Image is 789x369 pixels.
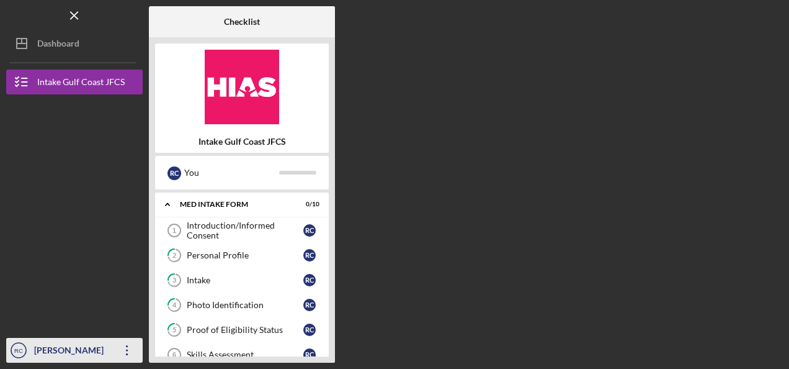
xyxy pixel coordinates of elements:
[187,250,303,260] div: Personal Profile
[198,137,286,147] b: Intake Gulf Coast JFCS
[6,31,143,56] button: Dashboard
[172,301,177,309] tspan: 4
[187,350,303,360] div: Skills Assessment
[37,31,79,59] div: Dashboard
[172,351,176,358] tspan: 6
[303,274,316,286] div: R C
[303,299,316,311] div: R C
[161,243,323,268] a: 2Personal ProfileRC
[161,342,323,367] a: 6Skills AssessmentRC
[172,276,176,285] tspan: 3
[6,70,143,94] button: Intake Gulf Coast JFCS
[31,338,112,366] div: [PERSON_NAME]
[172,227,176,234] tspan: 1
[172,326,176,334] tspan: 5
[184,162,279,183] div: You
[303,224,316,237] div: R C
[14,347,23,354] text: RC
[303,249,316,262] div: R C
[161,293,323,317] a: 4Photo IdentificationRC
[161,317,323,342] a: 5Proof of Eligibility StatusRC
[167,166,181,180] div: R C
[224,17,260,27] b: Checklist
[297,201,319,208] div: 0 / 10
[187,300,303,310] div: Photo Identification
[161,218,323,243] a: 1Introduction/Informed ConsentRC
[155,50,329,124] img: Product logo
[6,338,143,363] button: RC[PERSON_NAME]
[187,275,303,285] div: Intake
[37,70,125,98] div: Intake Gulf Coast JFCS
[172,252,176,260] tspan: 2
[187,325,303,335] div: Proof of Eligibility Status
[187,221,303,240] div: Introduction/Informed Consent
[180,201,288,208] div: MED Intake Form
[303,324,316,336] div: R C
[161,268,323,293] a: 3IntakeRC
[303,348,316,361] div: R C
